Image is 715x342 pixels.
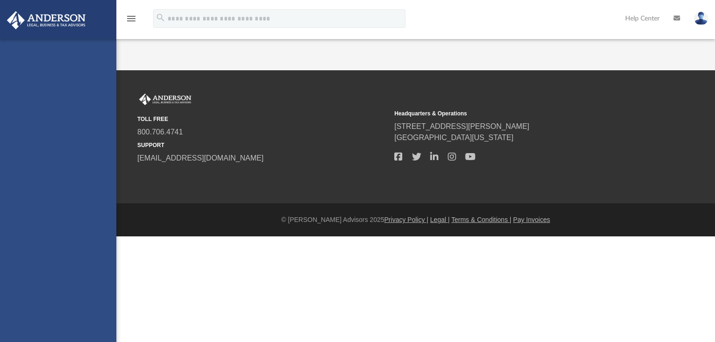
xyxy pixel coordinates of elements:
[513,216,550,223] a: Pay Invoices
[384,216,429,223] a: Privacy Policy |
[137,128,183,136] a: 800.706.4741
[394,134,513,141] a: [GEOGRAPHIC_DATA][US_STATE]
[126,13,137,24] i: menu
[137,115,388,123] small: TOLL FREE
[116,215,715,225] div: © [PERSON_NAME] Advisors 2025
[394,122,529,130] a: [STREET_ADDRESS][PERSON_NAME]
[137,94,193,106] img: Anderson Advisors Platinum Portal
[452,216,512,223] a: Terms & Conditions |
[694,12,708,25] img: User Pic
[394,109,645,118] small: Headquarters & Operations
[155,13,166,23] i: search
[137,141,388,149] small: SUPPORT
[137,154,263,162] a: [EMAIL_ADDRESS][DOMAIN_NAME]
[430,216,450,223] a: Legal |
[4,11,88,29] img: Anderson Advisors Platinum Portal
[126,18,137,24] a: menu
